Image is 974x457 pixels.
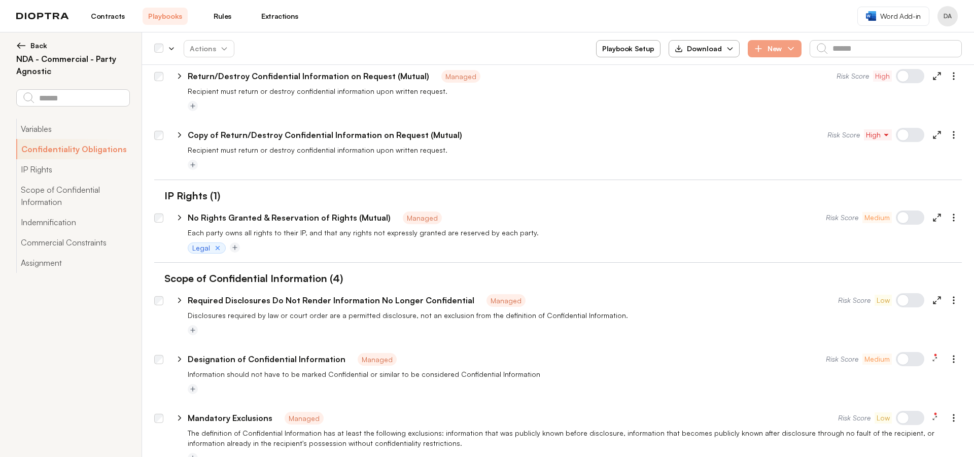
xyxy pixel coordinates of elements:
span: Risk Score [827,130,860,140]
button: High [873,71,892,82]
p: Mandatory Exclusions [188,412,272,424]
button: Scope of Confidential Information [16,180,129,212]
img: left arrow [16,41,26,51]
button: Add tag [188,325,198,335]
a: Word Add-in [857,7,929,26]
a: Extractions [257,8,302,25]
p: The definition of Confidential Information has at least the following exclusions: information tha... [188,428,962,448]
span: Risk Score [838,413,871,423]
button: Add tag [188,101,198,111]
button: Commercial Constraints [16,232,129,253]
span: Managed [486,294,526,307]
span: High [875,71,890,81]
div: Select all [154,44,163,53]
button: Add tag [230,242,240,253]
span: Low [877,413,890,423]
a: Playbooks [143,8,188,25]
h2: NDA - Commercial - Party Agnostic [16,53,129,77]
button: Remove tag [214,244,221,252]
button: Variables [16,119,129,139]
span: Risk Score [826,354,858,364]
button: Back [16,41,129,51]
span: Back [30,41,47,51]
button: Assignment [16,253,129,273]
button: Indemnification [16,212,129,232]
img: word [866,11,876,21]
p: Each party owns all rights to their IP, and that any rights not expressly granted are reserved by... [188,228,962,238]
img: logo [16,13,69,20]
button: New [748,40,802,57]
p: Copy of Return/Destroy Confidential Information on Request (Mutual) [188,129,462,141]
span: Medium [864,213,890,223]
span: Legal [192,243,210,253]
span: Managed [358,353,397,366]
span: Risk Score [826,213,858,223]
span: Risk Score [837,71,869,81]
span: Word Add-in [880,11,921,21]
a: Rules [200,8,245,25]
button: Confidentiality Obligations [16,139,129,159]
span: Managed [285,412,324,425]
span: Actions [182,40,236,58]
span: High [866,130,890,140]
span: Risk Score [838,295,871,305]
span: Low [877,295,890,305]
p: Return/Destroy Confidential Information on Request (Mutual) [188,70,429,82]
button: Add tag [188,160,198,170]
h1: Scope of Confidential Information (4) [154,271,343,286]
button: Low [875,412,892,424]
button: Low [875,295,892,306]
span: Managed [441,70,480,83]
button: Medium [862,354,892,365]
p: No Rights Granted & Reservation of Rights (Mutual) [188,212,391,224]
button: IP Rights [16,159,129,180]
p: Required Disclosures Do Not Render Information No Longer Confidential [188,294,474,306]
button: High [864,129,892,140]
button: Profile menu [937,6,958,26]
img: 11 feedback items [933,412,937,416]
button: Download [669,40,740,57]
p: Disclosures required by law or court order are a permitted disclosure, not an exclusion from the ... [188,310,962,321]
p: Information should not have to be marked Confidential or similar to be considered Confidential In... [188,369,962,379]
div: Download [675,44,722,54]
p: Recipient must return or destroy confidential information upon written request. [188,145,962,155]
span: Medium [864,354,890,364]
p: Recipient must return or destroy confidential information upon written request. [188,86,962,96]
a: Contracts [85,8,130,25]
button: Actions [184,40,234,57]
img: 16 feedback items [933,353,937,357]
h1: IP Rights (1) [154,188,220,203]
p: Designation of Confidential Information [188,353,345,365]
span: Managed [403,212,442,224]
button: Playbook Setup [596,40,660,57]
button: Medium [862,212,892,223]
button: Add tag [188,384,198,394]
